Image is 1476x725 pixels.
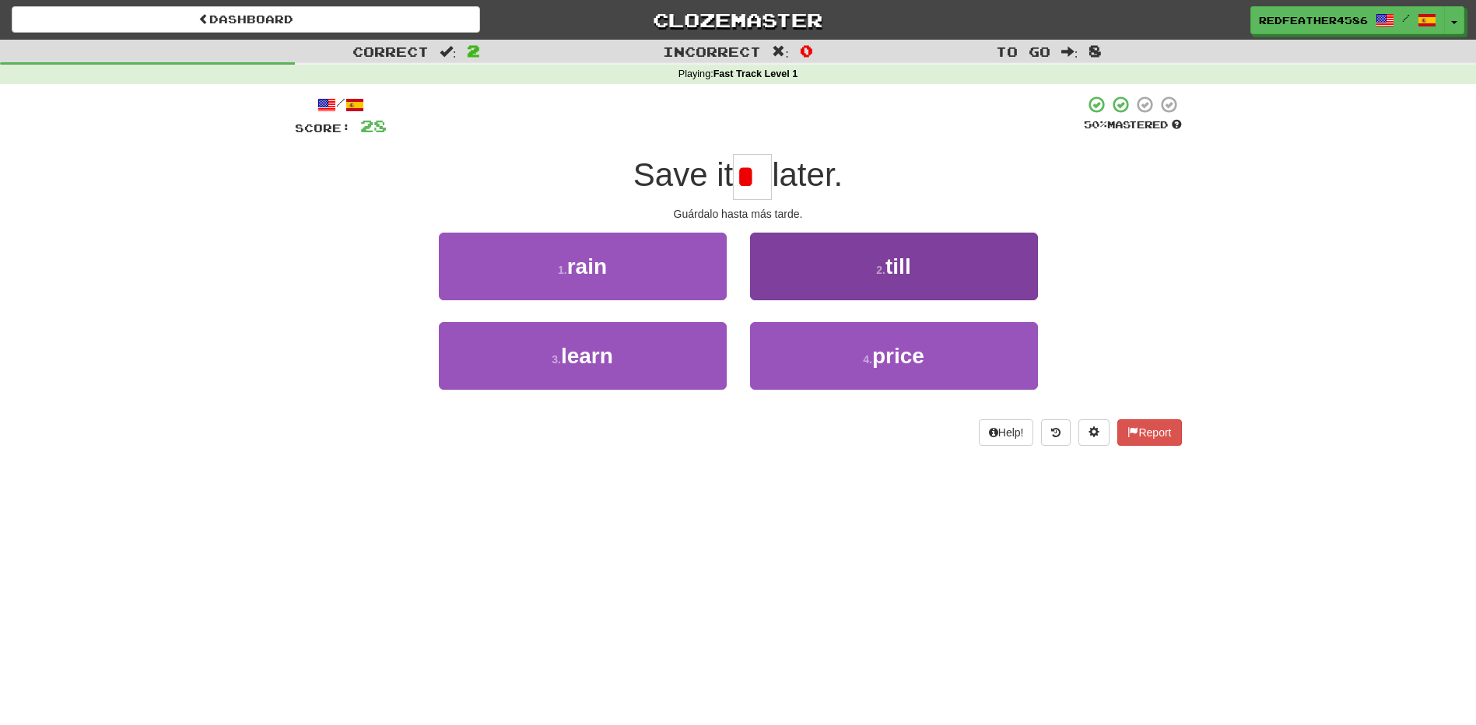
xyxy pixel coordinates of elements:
button: Help! [979,419,1034,446]
span: 8 [1089,41,1102,60]
span: rain [567,254,607,278]
span: 2 [467,41,480,60]
button: 3.learn [439,322,727,390]
span: : [440,45,457,58]
span: Save it [633,156,733,193]
strong: Fast Track Level 1 [713,68,798,79]
div: Mastered [1084,118,1182,132]
small: 1 . [558,264,567,276]
span: Score: [295,121,351,135]
span: / [1402,12,1410,23]
span: To go [996,44,1050,59]
span: 28 [360,116,387,135]
a: Dashboard [12,6,480,33]
span: : [1061,45,1078,58]
span: 0 [800,41,813,60]
span: Correct [352,44,429,59]
button: 4.price [750,322,1038,390]
div: / [295,95,387,114]
span: 50 % [1084,118,1107,131]
span: price [872,344,924,368]
a: RedFeather4586 / [1250,6,1445,34]
button: Report [1117,419,1181,446]
small: 4 . [863,353,872,366]
span: later. [772,156,843,193]
span: : [772,45,789,58]
div: Guárdalo hasta más tarde. [295,206,1182,222]
small: 2 . [876,264,885,276]
span: learn [561,344,613,368]
button: 2.till [750,233,1038,300]
span: till [885,254,911,278]
button: 1.rain [439,233,727,300]
button: Round history (alt+y) [1041,419,1071,446]
small: 3 . [552,353,561,366]
a: Clozemaster [503,6,972,33]
span: Incorrect [663,44,761,59]
span: RedFeather4586 [1259,13,1368,27]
